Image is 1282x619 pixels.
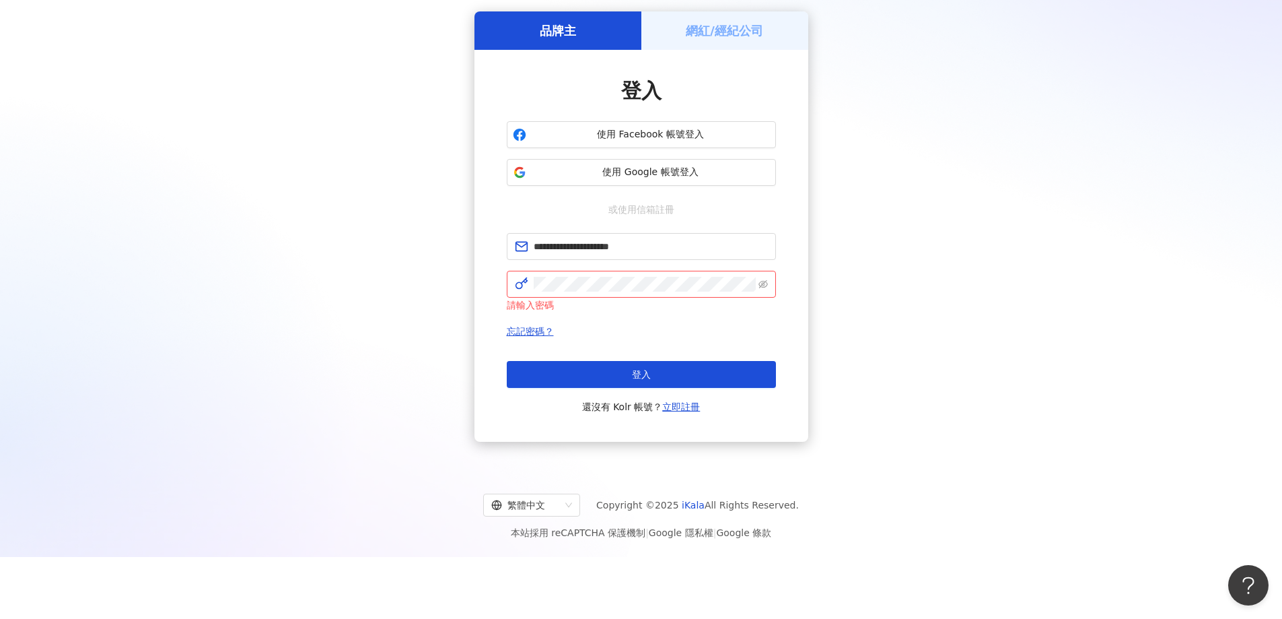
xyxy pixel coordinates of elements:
[662,401,700,412] a: 立即註冊
[621,79,662,102] span: 登入
[582,399,701,415] span: 還沒有 Kolr 帳號？
[507,298,776,313] div: 請輸入密碼
[507,326,554,337] a: 忘記密碼？
[507,159,776,186] button: 使用 Google 帳號登入
[511,525,771,541] span: 本站採用 reCAPTCHA 保護機制
[713,527,717,538] span: |
[491,494,560,516] div: 繁體中文
[599,202,684,217] span: 或使用信箱註冊
[596,497,799,513] span: Copyright © 2025 All Rights Reserved.
[686,22,763,39] h5: 網紅/經紀公司
[540,22,576,39] h5: 品牌主
[632,369,651,380] span: 登入
[507,361,776,388] button: 登入
[645,527,649,538] span: |
[1228,565,1269,606] iframe: Help Scout Beacon - Open
[532,166,770,179] span: 使用 Google 帳號登入
[682,500,705,511] a: iKala
[649,527,713,538] a: Google 隱私權
[507,121,776,148] button: 使用 Facebook 帳號登入
[758,280,768,289] span: eye-invisible
[716,527,771,538] a: Google 條款
[532,128,770,141] span: 使用 Facebook 帳號登入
